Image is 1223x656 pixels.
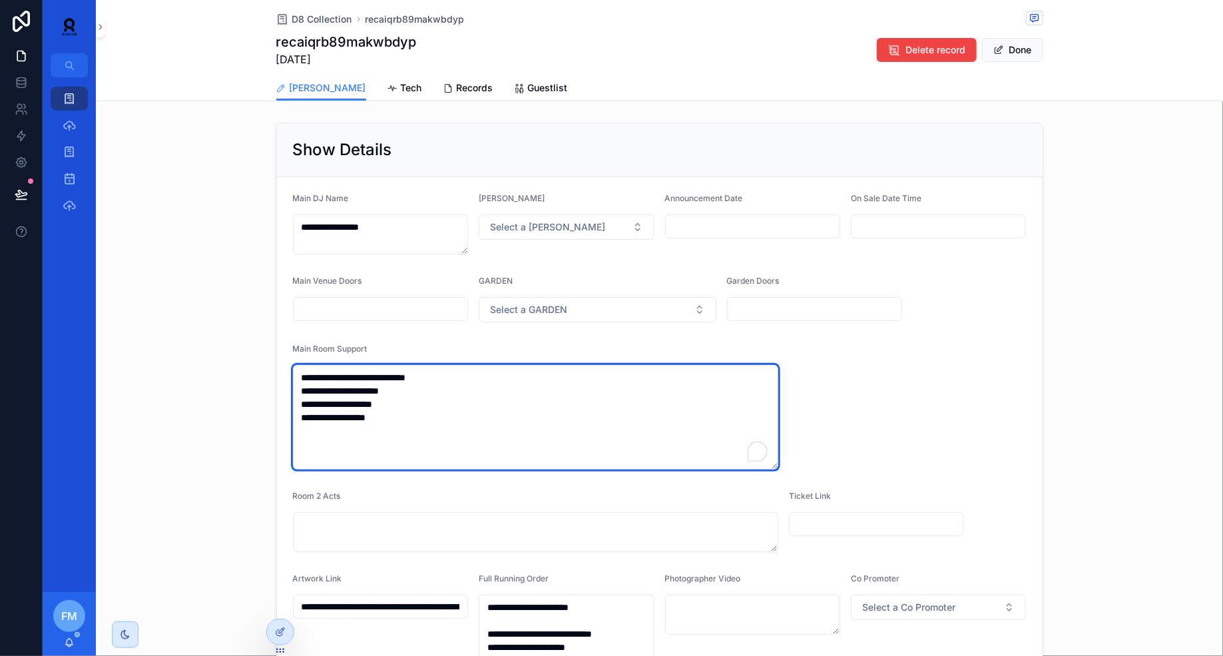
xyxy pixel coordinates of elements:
div: scrollable content [43,77,96,234]
span: [DATE] [276,51,417,67]
span: FM [61,608,77,624]
span: Tech [401,81,422,95]
span: Select a GARDEN [490,303,567,316]
span: Room 2 Acts [293,491,341,501]
span: Records [457,81,493,95]
button: Select Button [851,595,1027,620]
h1: recaiqrb89makwbdyp [276,33,417,51]
button: Delete record [877,38,977,62]
span: Main Venue Doors [293,276,362,286]
span: Announcement Date [665,193,743,203]
span: [PERSON_NAME] [290,81,366,95]
span: Delete record [906,43,966,57]
a: Guestlist [515,76,568,103]
span: Main Room Support [293,344,367,354]
span: On Sale Date Time [851,193,921,203]
h2: Show Details [293,139,392,161]
span: Co Promoter [851,573,899,583]
span: Garden Doors [727,276,780,286]
span: Ticket Link [789,491,831,501]
span: GARDEN [479,276,513,286]
span: Select a [PERSON_NAME] [490,220,605,234]
span: Full Running Order [479,573,549,583]
span: Photographer Video [665,573,741,583]
button: Select Button [479,297,716,322]
a: Records [443,76,493,103]
a: D8 Collection [276,13,352,26]
span: Main DJ Name [293,193,349,203]
span: Artwork Link [293,573,342,583]
span: [PERSON_NAME] [479,193,545,203]
textarea: To enrich screen reader interactions, please activate Accessibility in Grammarly extension settings [293,365,779,470]
a: recaiqrb89makwbdyp [366,13,465,26]
a: [PERSON_NAME] [276,76,366,101]
span: Select a Co Promoter [862,601,955,614]
a: Tech [387,76,422,103]
button: Done [982,38,1043,62]
button: Select Button [479,214,654,240]
span: D8 Collection [292,13,352,26]
img: App logo [53,16,85,37]
span: Guestlist [528,81,568,95]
